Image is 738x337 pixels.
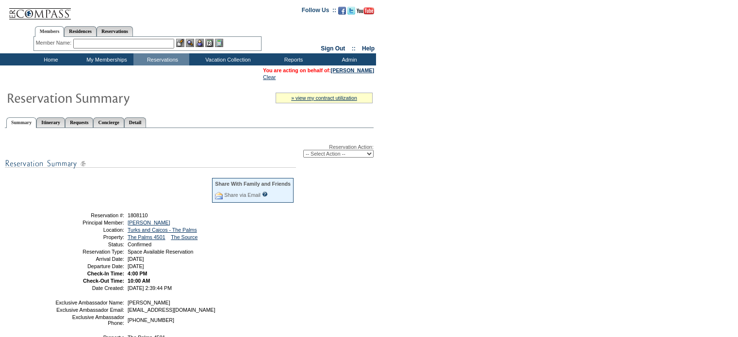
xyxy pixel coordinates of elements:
a: Turks and Caicos - The Palms [128,227,197,233]
span: 1808110 [128,212,148,218]
a: Sign Out [321,45,345,52]
td: Reservation #: [55,212,124,218]
span: [DATE] [128,256,144,262]
td: Exclusive Ambassador Phone: [55,314,124,326]
strong: Check-Out Time: [83,278,124,284]
td: Exclusive Ambassador Name: [55,300,124,305]
a: Residences [64,26,97,36]
a: Reservations [97,26,133,36]
a: The Palms 4501 [128,234,165,240]
img: Follow us on Twitter [347,7,355,15]
span: [EMAIL_ADDRESS][DOMAIN_NAME] [128,307,215,313]
img: Reservations [205,39,213,47]
a: Subscribe to our YouTube Channel [357,10,374,16]
img: Impersonate [196,39,204,47]
img: Become our fan on Facebook [338,7,346,15]
td: Follow Us :: [302,6,336,17]
td: Location: [55,227,124,233]
span: 4:00 PM [128,271,147,276]
span: [PHONE_NUMBER] [128,317,174,323]
span: [DATE] [128,263,144,269]
a: Detail [124,117,147,128]
td: Departure Date: [55,263,124,269]
a: The Source [171,234,197,240]
td: Principal Member: [55,220,124,225]
span: :: [352,45,356,52]
a: Summary [6,117,36,128]
div: Share With Family and Friends [215,181,291,187]
a: [PERSON_NAME] [331,67,374,73]
div: Reservation Action: [5,144,374,158]
span: Space Available Reservation [128,249,193,255]
td: Reports [264,53,320,65]
img: Reservaton Summary [6,88,200,107]
strong: Check-In Time: [87,271,124,276]
td: Admin [320,53,376,65]
span: [DATE] 2:39:44 PM [128,285,172,291]
td: Date Created: [55,285,124,291]
td: Status: [55,241,124,247]
span: 10:00 AM [128,278,150,284]
img: b_calculator.gif [215,39,223,47]
div: Member Name: [36,39,73,47]
a: Help [362,45,375,52]
span: Confirmed [128,241,151,247]
a: Share via Email [224,192,261,198]
img: b_edit.gif [176,39,184,47]
td: Exclusive Ambassador Email: [55,307,124,313]
a: Members [35,26,65,37]
span: [PERSON_NAME] [128,300,170,305]
span: You are acting on behalf of: [263,67,374,73]
img: subTtlResSummary.gif [5,158,296,170]
a: » view my contract utilization [291,95,357,101]
img: View [186,39,194,47]
td: Home [22,53,78,65]
td: Reservation Type: [55,249,124,255]
td: Arrival Date: [55,256,124,262]
a: Itinerary [36,117,65,128]
a: Become our fan on Facebook [338,10,346,16]
input: What is this? [262,192,268,197]
td: Vacation Collection [189,53,264,65]
td: Reservations [133,53,189,65]
a: Follow us on Twitter [347,10,355,16]
a: Clear [263,74,276,80]
td: Property: [55,234,124,240]
img: Subscribe to our YouTube Channel [357,7,374,15]
td: My Memberships [78,53,133,65]
a: Requests [65,117,93,128]
a: Concierge [93,117,124,128]
a: [PERSON_NAME] [128,220,170,225]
